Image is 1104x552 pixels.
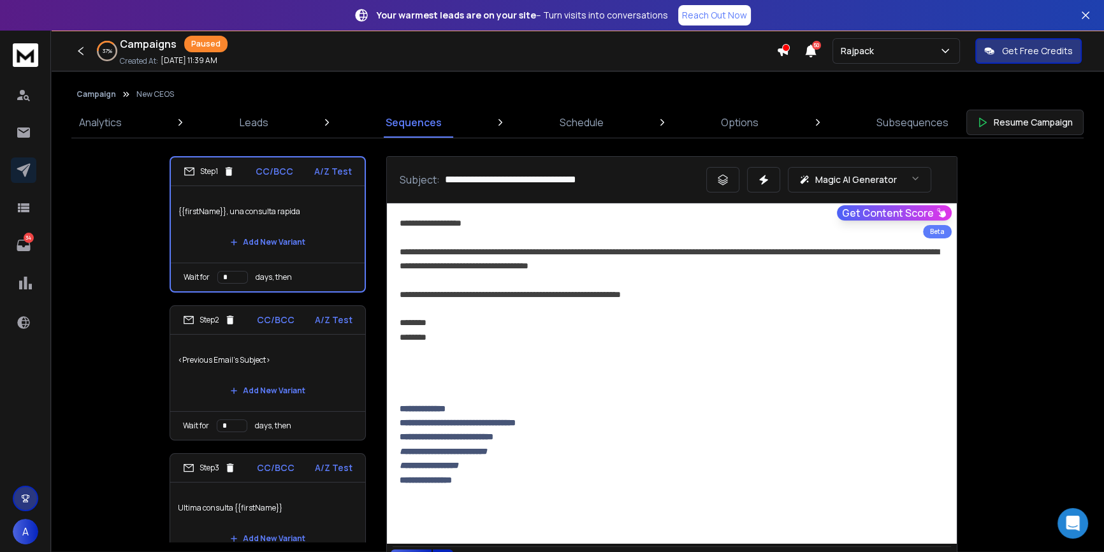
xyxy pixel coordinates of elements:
button: Add New Variant [220,526,316,551]
p: days, then [256,272,292,282]
button: Add New Variant [220,229,316,255]
div: Step 3 [183,462,236,474]
p: <Previous Email's Subject> [178,342,358,378]
p: days, then [255,421,291,431]
p: Wait for [184,272,210,282]
li: Step2CC/BCCA/Z Test<Previous Email's Subject>Add New VariantWait fordays, then [170,305,366,440]
strong: Your warmest leads are on your site [377,9,536,21]
button: Resume Campaign [966,110,1084,135]
p: A/Z Test [314,165,352,178]
a: Reach Out Now [678,5,751,25]
p: Magic AI Generator [815,173,897,186]
p: Leads [240,115,268,130]
button: Get Content Score [837,205,952,221]
div: Beta [923,225,952,238]
div: Step 1 [184,166,235,177]
p: Subsequences [876,115,948,130]
img: logo [13,43,38,67]
p: CC/BCC [257,461,294,474]
p: Schedule [560,115,604,130]
button: Add New Variant [220,378,316,403]
button: Campaign [76,89,116,99]
p: Created At: [120,56,158,66]
p: Reach Out Now [682,9,747,22]
p: 34 [24,233,34,243]
a: Analytics [71,107,129,138]
p: Ultima consulta {{firstName}} [178,490,358,526]
p: A/Z Test [315,461,352,474]
a: Options [713,107,766,138]
p: Analytics [79,115,122,130]
div: Open Intercom Messenger [1057,508,1088,539]
p: Get Free Credits [1002,45,1073,57]
p: CC/BCC [257,314,294,326]
a: Sequences [378,107,449,138]
p: Rajpack [841,45,879,57]
div: Step 2 [183,314,236,326]
a: Schedule [552,107,611,138]
p: New CEOS [136,89,174,99]
button: A [13,519,38,544]
p: [DATE] 11:39 AM [161,55,217,66]
p: Sequences [386,115,442,130]
p: {{firstName}}, una consulta rapida [178,194,357,229]
p: Subject: [400,172,440,187]
h1: Campaigns [120,36,177,52]
p: Options [721,115,759,130]
span: 50 [812,41,821,50]
p: 37 % [103,47,112,55]
a: Leads [232,107,276,138]
button: Get Free Credits [975,38,1082,64]
p: CC/BCC [256,165,293,178]
div: Paused [184,36,228,52]
p: A/Z Test [315,314,352,326]
a: 34 [11,233,36,258]
a: Subsequences [869,107,956,138]
p: Wait for [183,421,209,431]
li: Step1CC/BCCA/Z Test{{firstName}}, una consulta rapidaAdd New VariantWait fordays, then [170,156,366,293]
p: – Turn visits into conversations [377,9,668,22]
button: Magic AI Generator [788,167,931,192]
